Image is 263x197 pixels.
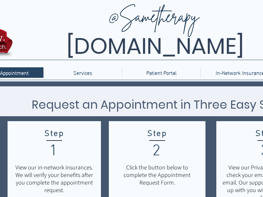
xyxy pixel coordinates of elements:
[143,67,180,78] p: Patient Portal
[43,67,122,78] div: Services
[12,164,96,194] p: View our in-network insurances. We will verify your benefits after you complete the appointment r...
[70,67,96,78] p: Services
[122,67,201,78] a: Patient Portal
[152,142,161,161] span: 2
[49,142,59,161] span: 1
[115,164,199,186] p: Click the button below to complete the Appointment Request Form.
[44,129,64,139] span: Step
[147,129,167,139] span: Step
[66,31,244,62] span: [DOMAIN_NAME]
